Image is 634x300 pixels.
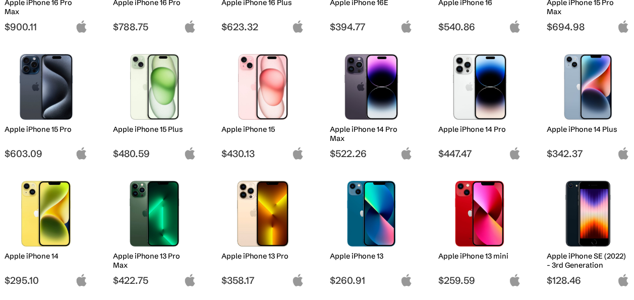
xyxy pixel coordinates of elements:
[400,147,413,160] img: apple-logo
[400,274,413,286] img: apple-logo
[113,125,196,134] h2: Apple iPhone 15 Plus
[12,54,80,120] img: iPhone 15 Pro
[221,147,305,160] span: $430.13
[546,125,629,134] h2: Apple iPhone 14 Plus
[5,125,88,134] h2: Apple iPhone 15 Pro
[108,176,201,286] a: iPhone 13 Pro Max Apple iPhone 13 Pro Max $422.75 apple-logo
[542,176,634,286] a: iPhone SE 3rd Gen Apple iPhone SE (2022) - 3rd Generation $128.46 apple-logo
[330,21,413,33] span: $394.77
[508,274,521,286] img: apple-logo
[121,54,189,120] img: iPhone 15 Plus
[184,147,196,160] img: apple-logo
[438,252,521,261] h2: Apple iPhone 13 mini
[75,20,88,33] img: apple-logo
[546,147,629,160] span: $342.37
[221,252,305,261] h2: Apple iPhone 13 Pro
[12,181,80,246] img: iPhone 14
[229,181,297,246] img: iPhone 13 Pro
[184,20,196,33] img: apple-logo
[617,274,629,286] img: apple-logo
[445,181,513,246] img: iPhone 13 mini
[542,49,634,160] a: iPhone 14 Plus Apple iPhone 14 Plus $342.37 apple-logo
[546,21,629,33] span: $694.98
[75,147,88,160] img: apple-logo
[325,176,417,286] a: iPhone 13 Apple iPhone 13 $260.91 apple-logo
[554,54,622,120] img: iPhone 14 Plus
[113,147,196,160] span: $480.59
[330,252,413,261] h2: Apple iPhone 13
[508,20,521,33] img: apple-logo
[617,147,629,160] img: apple-logo
[330,147,413,160] span: $522.26
[617,20,629,33] img: apple-logo
[292,147,304,160] img: apple-logo
[113,21,196,33] span: $788.75
[433,49,526,160] a: iPhone 14 Pro Apple iPhone 14 Pro $447.47 apple-logo
[221,274,305,286] span: $358.17
[217,49,309,160] a: iPhone 15 Apple iPhone 15 $430.13 apple-logo
[113,274,196,286] span: $422.75
[330,125,413,143] h2: Apple iPhone 14 Pro Max
[337,54,406,120] img: iPhone 14 Pro Max
[121,181,189,246] img: iPhone 13 Pro Max
[5,252,88,261] h2: Apple iPhone 14
[337,181,406,246] img: iPhone 13
[546,274,629,286] span: $128.46
[75,274,88,286] img: apple-logo
[508,147,521,160] img: apple-logo
[229,54,297,120] img: iPhone 15
[438,147,521,160] span: $447.47
[5,274,88,286] span: $295.10
[108,49,201,160] a: iPhone 15 Plus Apple iPhone 15 Plus $480.59 apple-logo
[217,176,309,286] a: iPhone 13 Pro Apple iPhone 13 Pro $358.17 apple-logo
[5,147,88,160] span: $603.09
[445,54,513,120] img: iPhone 14 Pro
[292,274,304,286] img: apple-logo
[438,274,521,286] span: $259.59
[221,125,305,134] h2: Apple iPhone 15
[438,125,521,134] h2: Apple iPhone 14 Pro
[433,176,526,286] a: iPhone 13 mini Apple iPhone 13 mini $259.59 apple-logo
[330,274,413,286] span: $260.91
[292,20,304,33] img: apple-logo
[554,181,622,246] img: iPhone SE 3rd Gen
[400,20,413,33] img: apple-logo
[221,21,305,33] span: $623.32
[438,21,521,33] span: $540.86
[5,21,88,33] span: $900.11
[113,252,196,270] h2: Apple iPhone 13 Pro Max
[184,274,196,286] img: apple-logo
[546,252,629,270] h2: Apple iPhone SE (2022) - 3rd Generation
[325,49,417,160] a: iPhone 14 Pro Max Apple iPhone 14 Pro Max $522.26 apple-logo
